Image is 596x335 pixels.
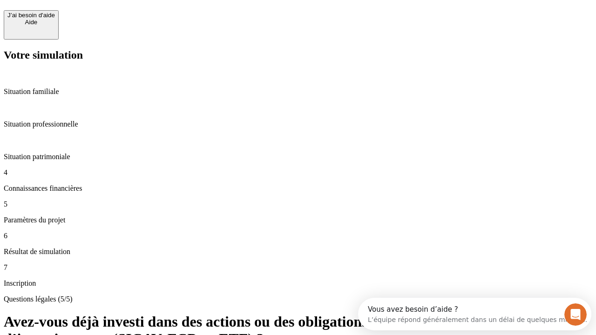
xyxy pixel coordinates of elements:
[4,216,592,224] p: Paramètres du projet
[7,12,55,19] div: J’ai besoin d'aide
[4,184,592,193] p: Connaissances financières
[7,19,55,26] div: Aide
[4,263,592,272] p: 7
[4,248,592,256] p: Résultat de simulation
[4,153,592,161] p: Situation patrimoniale
[4,4,257,29] div: Ouvrir le Messenger Intercom
[4,49,592,61] h2: Votre simulation
[4,232,592,240] p: 6
[4,168,592,177] p: 4
[4,200,592,208] p: 5
[4,87,592,96] p: Situation familiale
[10,15,229,25] div: L’équipe répond généralement dans un délai de quelques minutes.
[564,303,587,326] iframe: Intercom live chat
[4,295,592,303] p: Questions légales (5/5)
[358,298,591,330] iframe: Intercom live chat discovery launcher
[4,279,592,288] p: Inscription
[4,120,592,128] p: Situation professionnelle
[4,10,59,40] button: J’ai besoin d'aideAide
[10,8,229,15] div: Vous avez besoin d’aide ?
